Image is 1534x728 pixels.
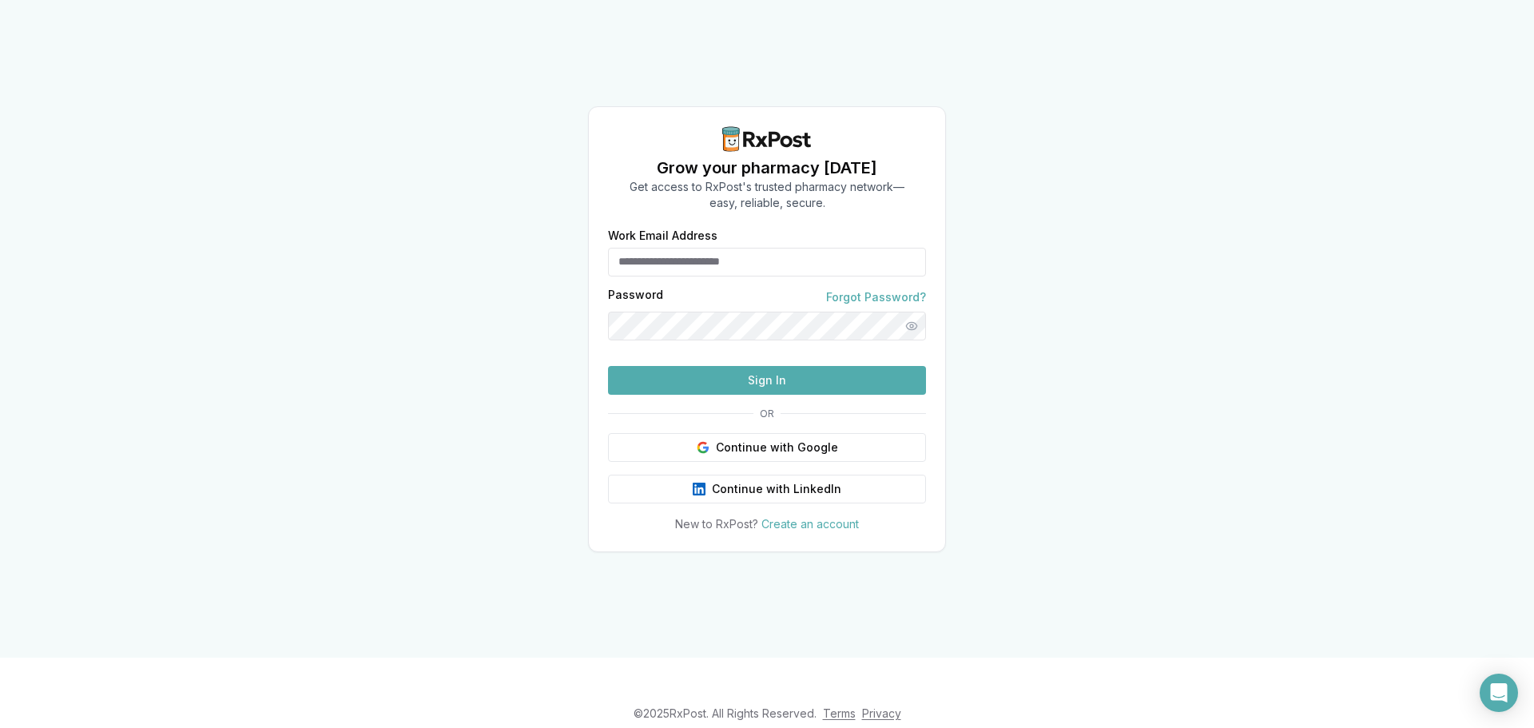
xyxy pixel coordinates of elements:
span: OR [753,408,781,420]
label: Work Email Address [608,230,926,241]
img: LinkedIn [693,483,705,495]
img: RxPost Logo [716,126,818,152]
a: Create an account [761,517,859,531]
a: Privacy [862,706,901,720]
button: Continue with LinkedIn [608,475,926,503]
label: Password [608,289,663,305]
button: Show password [897,312,926,340]
h1: Grow your pharmacy [DATE] [630,157,904,179]
a: Forgot Password? [826,289,926,305]
button: Sign In [608,366,926,395]
a: Terms [823,706,856,720]
img: Google [697,441,709,454]
p: Get access to RxPost's trusted pharmacy network— easy, reliable, secure. [630,179,904,211]
div: Open Intercom Messenger [1480,674,1518,712]
button: Continue with Google [608,433,926,462]
span: New to RxPost? [675,517,758,531]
